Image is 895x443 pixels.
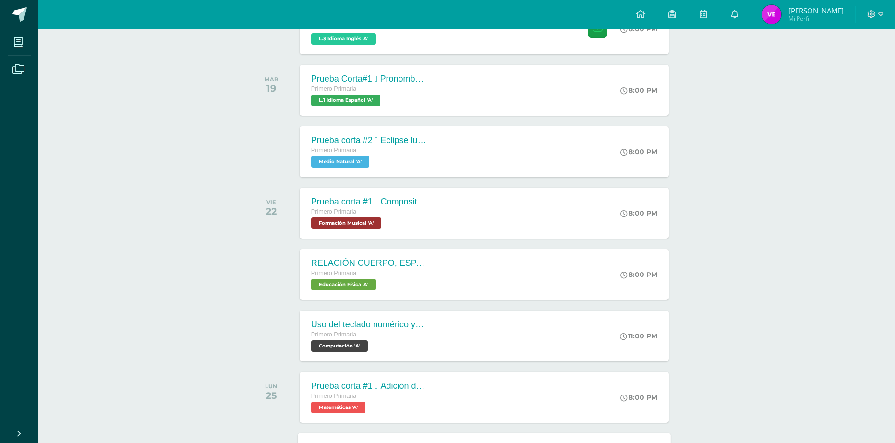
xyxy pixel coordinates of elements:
div: LUN [265,383,277,390]
span: Formación Musical 'A' [311,217,381,229]
div: MAR [265,76,278,83]
span: Computación 'A' [311,340,368,352]
span: [PERSON_NAME] [788,6,844,15]
div: 11:00 PM [620,332,657,340]
div: RELACIÓN CUERPO, ESPACIO, OBJETO [311,258,426,268]
span: Primero Primaria [311,331,356,338]
span: Educación Física 'A' [311,279,376,290]
div: 25 [265,390,277,401]
div: Prueba corta #1  Adición de sumandos iguales  Adición y multiplicación  Términos de la multipl... [311,381,426,391]
img: 7d8011f071b2d05fd0e7fa15b177ad90.png [762,5,781,24]
div: Prueba corta #2  Eclipse lunar y solar  Marea alta y baja  La materia  Estados de la materia [311,135,426,145]
span: Primero Primaria [311,85,356,92]
span: Primero Primaria [311,393,356,399]
span: Primero Primaria [311,270,356,276]
span: Matemáticas 'A' [311,402,365,413]
div: 19 [265,83,278,94]
div: VIE [266,199,277,205]
span: Mi Perfil [788,14,844,23]
div: 22 [266,205,277,217]
span: Primero Primaria [311,147,356,154]
div: 8:00 PM [620,147,657,156]
div: Uso del teclado numérico y posicionamiento de manos [PERSON_NAME] [311,320,426,330]
div: 8:00 PM [620,86,657,95]
span: Medio Natural 'A' [311,156,369,168]
div: Prueba corta #1  Compositor [PERSON_NAME] [311,197,426,207]
div: 8:00 PM [620,209,657,217]
div: Prueba Corta#1  Pronombres personales  Periódico mural  Sujeto simple y compuesto  Chistes  ... [311,74,426,84]
span: Primero Primaria [311,208,356,215]
span: L.3 Idioma Inglés 'A' [311,33,376,45]
div: 8:00 PM [620,393,657,402]
span: L.1 Idioma Español 'A' [311,95,380,106]
div: 8:00 PM [620,270,657,279]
